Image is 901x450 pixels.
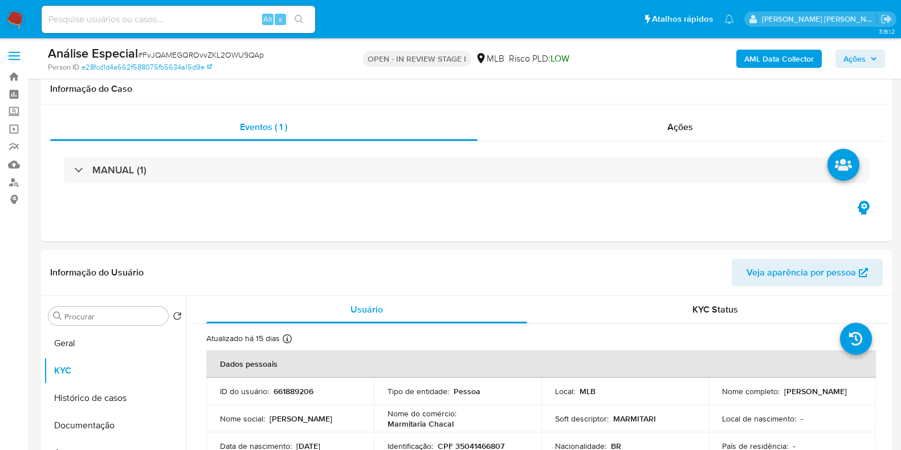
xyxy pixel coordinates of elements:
[270,413,332,424] p: [PERSON_NAME]
[92,164,146,176] h3: MANUAL (1)
[555,386,575,396] p: Local :
[736,50,822,68] button: AML Data Collector
[762,14,877,25] p: viviane.jdasilva@mercadopago.com.br
[784,386,847,396] p: [PERSON_NAME]
[220,386,269,396] p: ID do usuário :
[880,13,892,25] a: Sair
[263,14,272,25] span: Alt
[279,14,282,25] span: s
[220,413,265,424] p: Nome social :
[173,311,182,324] button: Retornar ao pedido padrão
[454,386,480,396] p: Pessoa
[732,259,883,286] button: Veja aparência por pessoa
[274,386,313,396] p: 661889206
[44,384,186,412] button: Histórico de casos
[667,120,693,133] span: Ações
[287,11,311,27] button: search-icon
[363,51,471,67] p: OPEN - IN REVIEW STAGE I
[388,386,449,396] p: Tipo de entidade :
[206,333,280,344] p: Atualizado há 15 dias
[724,14,734,24] a: Notificações
[42,12,315,27] input: Pesquise usuários ou casos...
[551,52,569,65] span: LOW
[801,413,803,424] p: -
[240,120,287,133] span: Eventos ( 1 )
[64,311,164,322] input: Procurar
[722,386,780,396] p: Nome completo :
[388,408,456,419] p: Nome do comércio :
[138,49,264,60] span: # FvJQAMEGQROvvZKL2OWU9QAp
[350,303,383,316] span: Usuário
[580,386,596,396] p: MLB
[44,412,186,439] button: Documentação
[50,83,883,95] h1: Informação do Caso
[53,311,62,321] button: Procurar
[44,357,186,384] button: KYC
[722,413,796,424] p: Local de nascimento :
[555,413,609,424] p: Soft descriptor :
[652,13,713,25] span: Atalhos rápidos
[613,413,656,424] p: MARMITARI
[206,350,876,378] th: Dados pessoais
[744,50,814,68] b: AML Data Collector
[475,52,504,65] div: MLB
[747,259,856,286] span: Veja aparência por pessoa
[50,267,144,278] h1: Informação do Usuário
[692,303,738,316] span: KYC Status
[509,52,569,65] span: Risco PLD:
[843,50,866,68] span: Ações
[64,157,869,183] div: MANUAL (1)
[48,44,138,62] b: Análise Especial
[48,62,79,72] b: Person ID
[388,419,454,429] p: Marmitaria Chacal
[44,330,186,357] button: Geral
[835,50,885,68] button: Ações
[81,62,212,72] a: e28fcd1d4a662f588075fb5634a15d9e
